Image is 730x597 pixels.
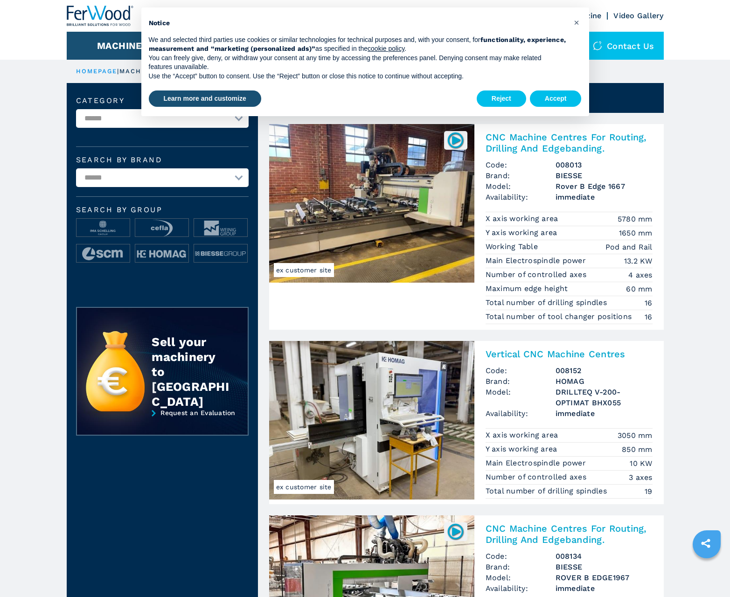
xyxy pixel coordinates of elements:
[486,312,634,322] p: Total number of tool changer positions
[486,256,589,266] p: Main Electrospindle power
[556,551,653,562] h3: 008134
[486,348,653,360] h2: Vertical CNC Machine Centres
[152,334,229,409] div: Sell your machinery to [GEOGRAPHIC_DATA]
[486,430,561,440] p: X axis working area
[76,156,249,164] label: Search by brand
[486,214,561,224] p: X axis working area
[556,365,653,376] h3: 008152
[593,41,602,50] img: Contact us
[629,472,653,483] em: 3 axes
[486,387,556,408] span: Model:
[76,409,249,443] a: Request an Evaluation
[619,228,653,238] em: 1650 mm
[486,270,589,280] p: Number of controlled axes
[584,32,664,60] div: Contact us
[149,54,567,72] p: You can freely give, deny, or withdraw your consent at any time by accessing the preferences pane...
[76,68,118,75] a: HOMEPAGE
[570,15,584,30] button: Close this notice
[624,256,653,266] em: 13.2 KW
[618,214,653,224] em: 5780 mm
[486,472,589,482] p: Number of controlled axes
[486,408,556,419] span: Availability:
[486,572,556,583] span: Model:
[97,40,148,51] button: Machines
[628,270,653,280] em: 4 axes
[486,551,556,562] span: Code:
[694,532,717,555] a: sharethis
[556,583,653,594] span: immediate
[556,192,653,202] span: immediate
[486,562,556,572] span: Brand:
[556,170,653,181] h3: BIESSE
[149,72,567,81] p: Use the “Accept” button to consent. Use the “Reject” button or close this notice to continue with...
[626,284,652,294] em: 60 mm
[556,572,653,583] h3: ROVER B EDGE1967
[486,458,589,468] p: Main Electrospindle power
[530,90,582,107] button: Accept
[486,228,560,238] p: Y axis working area
[269,341,664,504] a: Vertical CNC Machine Centres HOMAG DRILLTEQ V-200-OPTIMAT BHX055ex customer siteVertical CNC Mach...
[149,36,566,53] strong: functionality, experience, measurement and “marketing (personalized ads)”
[556,376,653,387] h3: HOMAG
[269,124,664,330] a: CNC Machine Centres For Routing, Drilling And Edgebanding. BIESSE Rover B Edge 1667ex customer si...
[368,45,404,52] a: cookie policy
[76,219,130,237] img: image
[486,284,570,294] p: Maximum edge height
[486,170,556,181] span: Brand:
[645,312,653,322] em: 16
[622,444,653,455] em: 850 mm
[556,562,653,572] h3: BIESSE
[613,11,663,20] a: Video Gallery
[76,97,249,104] label: Category
[67,6,134,26] img: Ferwood
[486,192,556,202] span: Availability:
[486,181,556,192] span: Model:
[477,90,526,107] button: Reject
[605,242,653,252] em: Pod and Rail
[194,219,247,237] img: image
[76,206,249,214] span: Search by group
[269,341,474,500] img: Vertical CNC Machine Centres HOMAG DRILLTEQ V-200-OPTIMAT BHX055
[556,181,653,192] h3: Rover B Edge 1667
[194,244,247,263] img: image
[486,298,610,308] p: Total number of drilling spindles
[486,160,556,170] span: Code:
[556,160,653,170] h3: 008013
[76,244,130,263] img: image
[486,376,556,387] span: Brand:
[486,444,560,454] p: Y axis working area
[486,523,653,545] h2: CNC Machine Centres For Routing, Drilling And Edgebanding.
[135,244,188,263] img: image
[618,430,653,441] em: 3050 mm
[574,17,579,28] span: ×
[690,555,723,590] iframe: Chat
[446,131,465,149] img: 008013
[486,486,610,496] p: Total number of drilling spindles
[119,67,160,76] p: machines
[486,365,556,376] span: Code:
[645,486,653,497] em: 19
[486,132,653,154] h2: CNC Machine Centres For Routing, Drilling And Edgebanding.
[274,480,334,494] span: ex customer site
[645,298,653,308] em: 16
[149,90,261,107] button: Learn more and customize
[486,583,556,594] span: Availability:
[556,408,653,419] span: immediate
[117,68,119,75] span: |
[274,263,334,277] span: ex customer site
[486,242,541,252] p: Working Table
[630,458,652,469] em: 10 KW
[135,219,188,237] img: image
[556,387,653,408] h3: DRILLTEQ V-200-OPTIMAT BHX055
[149,19,567,28] h2: Notice
[269,124,474,283] img: CNC Machine Centres For Routing, Drilling And Edgebanding. BIESSE Rover B Edge 1667
[149,35,567,54] p: We and selected third parties use cookies or similar technologies for technical purposes and, wit...
[446,522,465,541] img: 008134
